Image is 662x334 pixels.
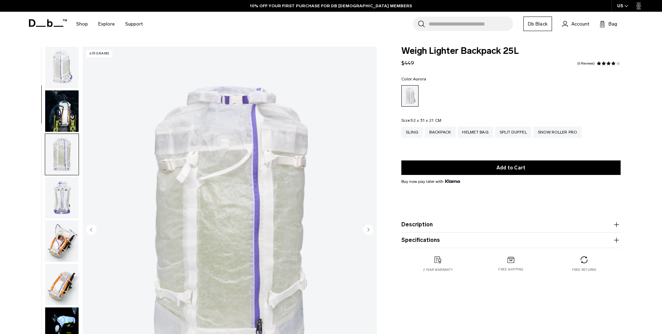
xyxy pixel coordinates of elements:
span: Buy now pay later with [401,178,460,185]
a: Account [562,20,589,28]
a: Shop [76,12,88,36]
button: Description [401,220,621,229]
nav: Main Navigation [71,12,148,36]
img: Weigh_Lighter_Backpack_25L_4.png [45,220,79,262]
p: Free shipping [498,267,523,272]
button: Bag [600,20,617,28]
button: Next slide [363,224,373,236]
span: Account [571,20,589,28]
img: Weigh_Lighter_Backpack_25L_2.png [45,134,79,175]
img: Weigh_Lighter_Backpack_25L_5.png [45,264,79,305]
a: Aurora [401,85,419,107]
button: Add to Cart [401,160,621,175]
span: Bag [609,20,617,28]
p: 470 grams [86,50,112,57]
button: Specifications [401,236,621,244]
a: Sling [401,127,423,138]
span: Weigh Lighter Backpack 25L [401,47,621,56]
img: Weigh_Lighter_Backpack_25L_1.png [45,47,79,88]
a: Explore [98,12,115,36]
a: 6 reviews [577,62,595,65]
span: $449 [401,60,414,66]
img: Weigh_Lighter_Backpack_25L_3.png [45,177,79,218]
button: Weigh_Lighter_Backpack_25L_5.png [45,264,79,306]
button: Weigh_Lighter_Backpack_25L_2.png [45,134,79,176]
span: Aurora [413,77,427,81]
img: Weigh_Lighter_Backpack_25L_Lifestyle_new.png [45,90,79,132]
a: Snow Roller Pro [533,127,582,138]
button: Weigh_Lighter_Backpack_25L_3.png [45,177,79,219]
span: 52 x 31 x 21 CM [411,118,441,123]
legend: Size: [401,118,441,122]
a: 10% OFF YOUR FIRST PURCHASE FOR DB [DEMOGRAPHIC_DATA] MEMBERS [250,3,412,9]
img: {"height" => 20, "alt" => "Klarna"} [445,179,460,183]
a: Helmet Bag [458,127,493,138]
button: Previous slide [86,224,97,236]
button: Weigh_Lighter_Backpack_25L_1.png [45,47,79,89]
a: Db Black [523,17,552,31]
p: Free returns [572,267,596,272]
a: Backpack [425,127,455,138]
p: 2 year warranty [423,267,453,272]
a: Split Duffel [495,127,531,138]
a: Support [125,12,143,36]
legend: Color: [401,77,426,81]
